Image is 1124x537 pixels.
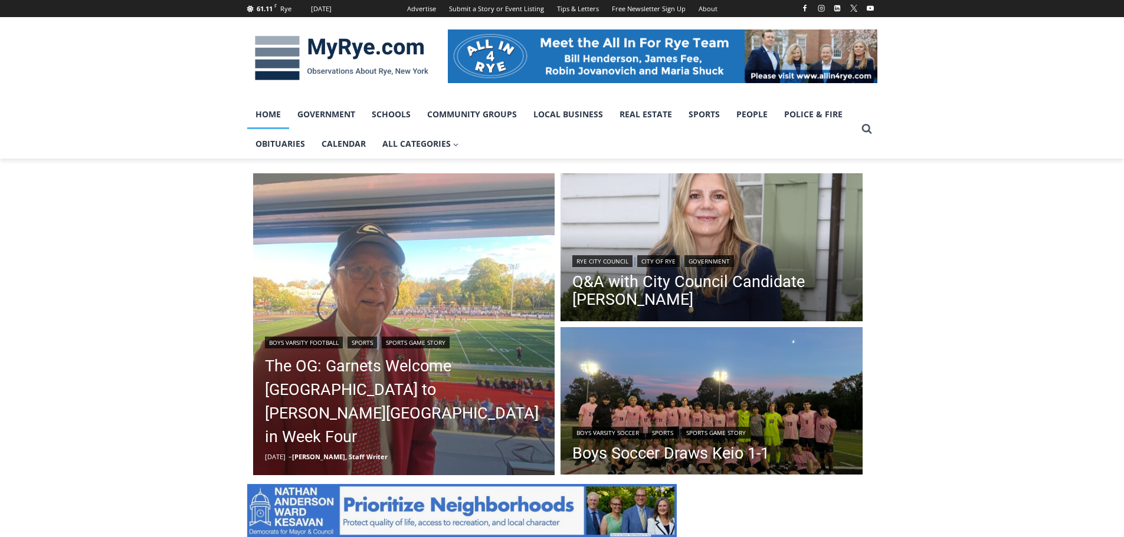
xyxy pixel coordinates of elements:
[637,255,680,267] a: City of Rye
[311,4,332,14] div: [DATE]
[253,173,555,475] a: Read More The OG: Garnets Welcome Yorktown to Nugent Stadium in Week Four
[363,100,419,129] a: Schools
[253,173,555,475] img: (PHOTO: The voice of Rye Garnet Football and Old Garnet Steve Feeney in the Nugent Stadium press ...
[776,100,851,129] a: Police & Fire
[348,337,377,348] a: Sports
[265,337,343,348] a: Boys Varsity Football
[682,427,750,439] a: Sports Game Story
[247,28,436,89] img: MyRye.com
[814,1,828,15] a: Instagram
[274,2,277,9] span: F
[382,137,459,150] span: All Categories
[798,1,812,15] a: Facebook
[247,100,289,129] a: Home
[265,334,543,348] div: | |
[572,444,769,462] a: Boys Soccer Draws Keio 1-1
[448,29,877,83] img: All in for Rye
[382,337,450,348] a: Sports Game Story
[847,1,861,15] a: X
[863,1,877,15] a: YouTube
[257,4,273,13] span: 61.11
[572,253,851,267] div: | |
[648,427,677,439] a: Sports
[419,100,525,129] a: Community Groups
[561,173,863,324] a: Read More Q&A with City Council Candidate Maria Tufvesson Shuck
[525,100,611,129] a: Local Business
[856,118,877,140] button: View Search Form
[561,173,863,324] img: (PHOTO: City council candidate Maria Tufvesson Shuck.)
[247,100,856,159] nav: Primary Navigation
[289,452,292,461] span: –
[374,129,467,159] a: All Categories
[680,100,728,129] a: Sports
[561,327,863,478] a: Read More Boys Soccer Draws Keio 1-1
[572,424,769,439] div: | |
[313,129,374,159] a: Calendar
[728,100,776,129] a: People
[830,1,844,15] a: Linkedin
[572,273,851,308] a: Q&A with City Council Candidate [PERSON_NAME]
[684,255,734,267] a: Government
[572,255,633,267] a: Rye City Council
[280,4,291,14] div: Rye
[265,452,286,461] time: [DATE]
[247,129,313,159] a: Obituaries
[265,354,543,449] a: The OG: Garnets Welcome [GEOGRAPHIC_DATA] to [PERSON_NAME][GEOGRAPHIC_DATA] in Week Four
[561,327,863,478] img: (PHOTO: The Rye Boys Soccer team from their match agains Keio Academy on September 30, 2025. Cred...
[292,452,388,461] a: [PERSON_NAME], Staff Writer
[289,100,363,129] a: Government
[611,100,680,129] a: Real Estate
[572,427,643,439] a: Boys Varsity Soccer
